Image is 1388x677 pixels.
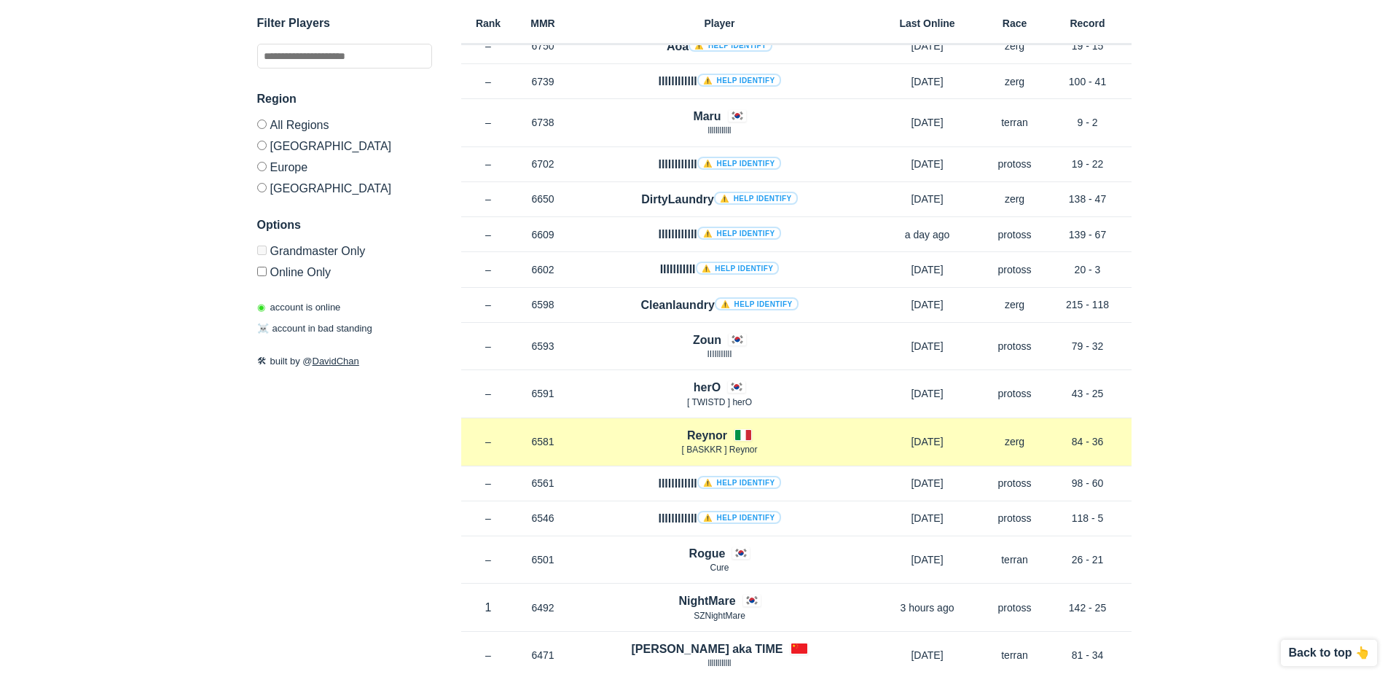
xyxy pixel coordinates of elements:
[257,300,341,315] p: account is online
[257,356,267,367] span: 🛠
[658,510,780,527] h4: llllllllllll
[257,183,267,192] input: [GEOGRAPHIC_DATA]
[461,74,516,89] p: –
[516,192,571,206] p: 6650
[681,445,757,455] span: [ BASKKR ] Reynor
[461,115,516,130] p: –
[461,339,516,353] p: –
[658,226,780,243] h4: llllllllllll
[516,157,571,171] p: 6702
[986,227,1044,242] p: protoss
[516,18,571,28] h6: MMR
[869,552,986,567] p: [DATE]
[516,600,571,615] p: 6492
[257,156,432,177] label: Europe
[257,120,267,129] input: All Regions
[710,563,729,573] span: Cure
[687,427,727,444] h4: Reynor
[461,434,516,449] p: –
[257,267,267,276] input: Online Only
[516,476,571,490] p: 6561
[461,262,516,277] p: –
[257,120,432,135] label: All Regions
[631,641,783,657] h4: [PERSON_NAME] aka TIME
[660,261,780,278] h4: IIIIllIIIII
[986,552,1044,567] p: terran
[641,191,797,208] h4: DirtyLaundry
[516,39,571,53] p: 6750
[869,262,986,277] p: [DATE]
[986,157,1044,171] p: protoss
[516,386,571,401] p: 6591
[257,322,372,337] p: account in bad standing
[461,552,516,567] p: –
[715,297,799,310] a: ⚠️ Help identify
[1044,18,1132,28] h6: Record
[257,90,432,108] h3: Region
[461,192,516,206] p: –
[640,297,798,313] h4: Cleanlaundry
[1044,648,1132,662] p: 81 - 34
[1044,74,1132,89] p: 100 - 41
[869,157,986,171] p: [DATE]
[869,648,986,662] p: [DATE]
[257,261,432,278] label: Only show accounts currently laddering
[1044,227,1132,242] p: 139 - 67
[986,74,1044,89] p: zerg
[658,475,780,492] h4: llllllllllll
[869,434,986,449] p: [DATE]
[1044,476,1132,490] p: 98 - 60
[986,18,1044,28] h6: Race
[461,18,516,28] h6: Rank
[516,262,571,277] p: 6602
[1044,552,1132,567] p: 26 - 21
[1288,647,1370,659] p: Back to top 👆
[257,15,432,32] h3: Filter Players
[869,339,986,353] p: [DATE]
[461,227,516,242] p: –
[986,476,1044,490] p: protoss
[714,192,798,205] a: ⚠️ Help identify
[697,74,781,87] a: ⚠️ Help identify
[986,39,1044,53] p: zerg
[516,74,571,89] p: 6739
[667,38,772,55] h4: Aoa
[986,600,1044,615] p: protoss
[869,74,986,89] p: [DATE]
[461,157,516,171] p: –
[1044,39,1132,53] p: 19 - 15
[257,162,267,171] input: Europe
[257,216,432,234] h3: Options
[461,599,516,616] p: 1
[697,476,781,489] a: ⚠️ Help identify
[257,354,432,369] p: built by @
[1044,115,1132,130] p: 9 - 2
[257,246,432,261] label: Only Show accounts currently in Grandmaster
[697,511,781,524] a: ⚠️ Help identify
[516,297,571,312] p: 6598
[986,386,1044,401] p: protoss
[869,39,986,53] p: [DATE]
[257,135,432,156] label: [GEOGRAPHIC_DATA]
[461,648,516,662] p: –
[1044,339,1132,353] p: 79 - 32
[869,511,986,525] p: [DATE]
[257,302,265,313] span: ◉
[689,39,772,52] a: ⚠️ Help identify
[869,115,986,130] p: [DATE]
[986,339,1044,353] p: protoss
[986,434,1044,449] p: zerg
[693,332,721,348] h4: Zoun
[869,600,986,615] p: 3 hours ago
[257,177,432,195] label: [GEOGRAPHIC_DATA]
[461,39,516,53] p: –
[1044,434,1132,449] p: 84 - 36
[461,386,516,401] p: –
[708,658,732,668] span: llllllllllll
[1044,157,1132,171] p: 19 - 22
[257,246,267,255] input: Grandmaster Only
[986,648,1044,662] p: terran
[257,324,269,334] span: ☠️
[708,125,732,136] span: llllllllllll
[986,115,1044,130] p: terran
